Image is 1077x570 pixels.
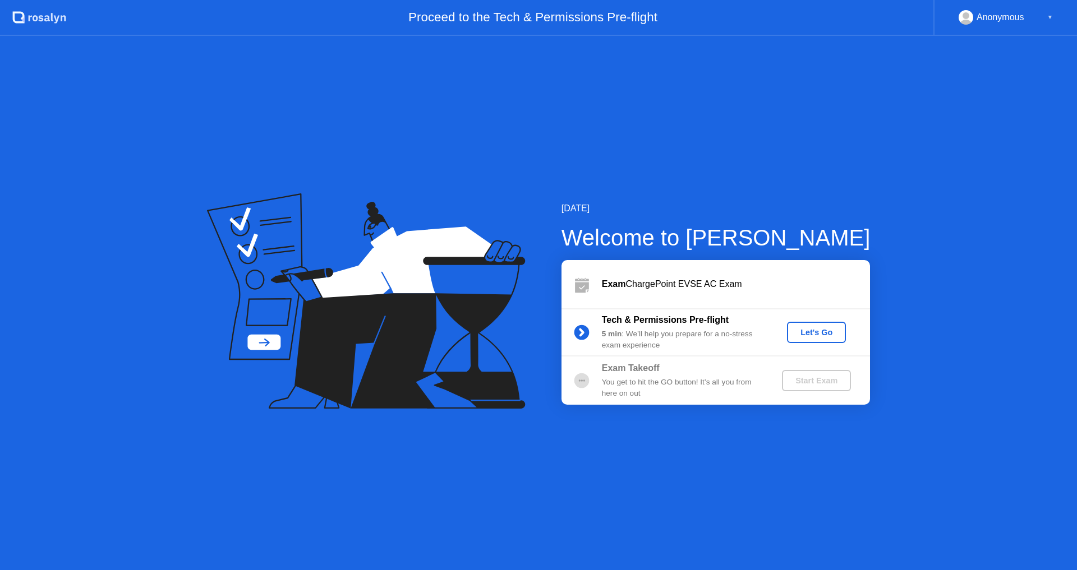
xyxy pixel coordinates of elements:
b: Tech & Permissions Pre-flight [602,315,729,325]
div: : We’ll help you prepare for a no-stress exam experience [602,328,763,351]
div: ▼ [1047,10,1053,25]
div: Let's Go [791,328,841,337]
button: Let's Go [787,322,846,343]
div: You get to hit the GO button! It’s all you from here on out [602,377,763,400]
button: Start Exam [782,370,851,391]
b: Exam [602,279,626,289]
div: Anonymous [977,10,1024,25]
div: ChargePoint EVSE AC Exam [602,277,870,291]
div: Welcome to [PERSON_NAME] [561,221,871,254]
b: 5 min [602,330,622,338]
div: [DATE] [561,202,871,215]
div: Start Exam [786,376,846,385]
b: Exam Takeoff [602,363,660,373]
